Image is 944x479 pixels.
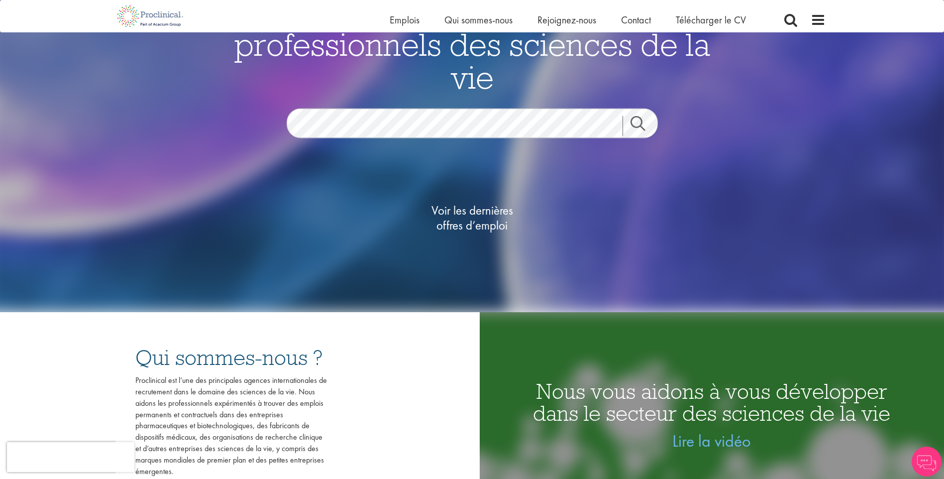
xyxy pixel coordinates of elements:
a: Voir les dernièresoffres d’emploi [422,163,522,273]
a: Télécharger le CV [676,13,746,26]
iframe: reCAPTCHA [7,442,134,472]
a: Qui sommes-nous [444,13,513,26]
a: Contact [621,13,651,26]
h3: Qui sommes-nous ? [135,347,329,368]
img: Le chatbot [912,447,942,477]
a: Bouton d’envoi de recherche d’emploi [623,116,665,136]
a: Rejoignez-nous [537,13,596,26]
a: Emplois [390,13,420,26]
span: Voir les dernières offres d’emploi [422,203,522,233]
a: Lire la vidéo [672,430,751,452]
div: Proclinical est l’une des principales agences internationales de recrutement dans le domaine des ... [135,375,329,478]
